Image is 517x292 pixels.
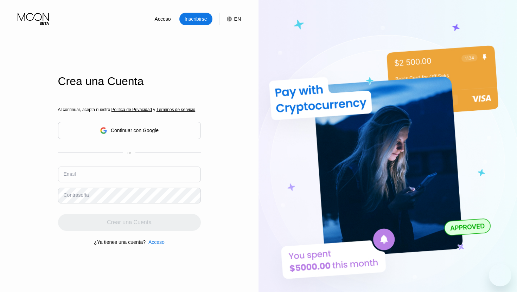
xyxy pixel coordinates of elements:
[152,107,156,112] span: y
[234,16,241,22] div: EN
[154,15,172,22] div: Acceso
[64,171,76,177] div: Email
[156,107,195,112] span: Términos de servicio
[111,107,152,112] span: Política de Privacidad
[58,107,201,112] div: Al continuar, acepta nuestro
[148,239,165,245] div: Acceso
[184,15,208,22] div: Inscribirse
[489,264,511,286] iframe: Botón para iniciar la ventana de mensajería
[58,75,201,88] div: Crea una Cuenta
[94,239,146,245] div: ¿Ya tienes una cuenta?
[58,122,201,139] div: Continuar con Google
[127,150,131,155] div: or
[219,13,241,25] div: EN
[146,239,165,245] div: Acceso
[146,13,179,25] div: Acceso
[111,128,159,133] div: Continuar con Google
[64,192,89,198] div: Contraseña
[179,13,212,25] div: Inscribirse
